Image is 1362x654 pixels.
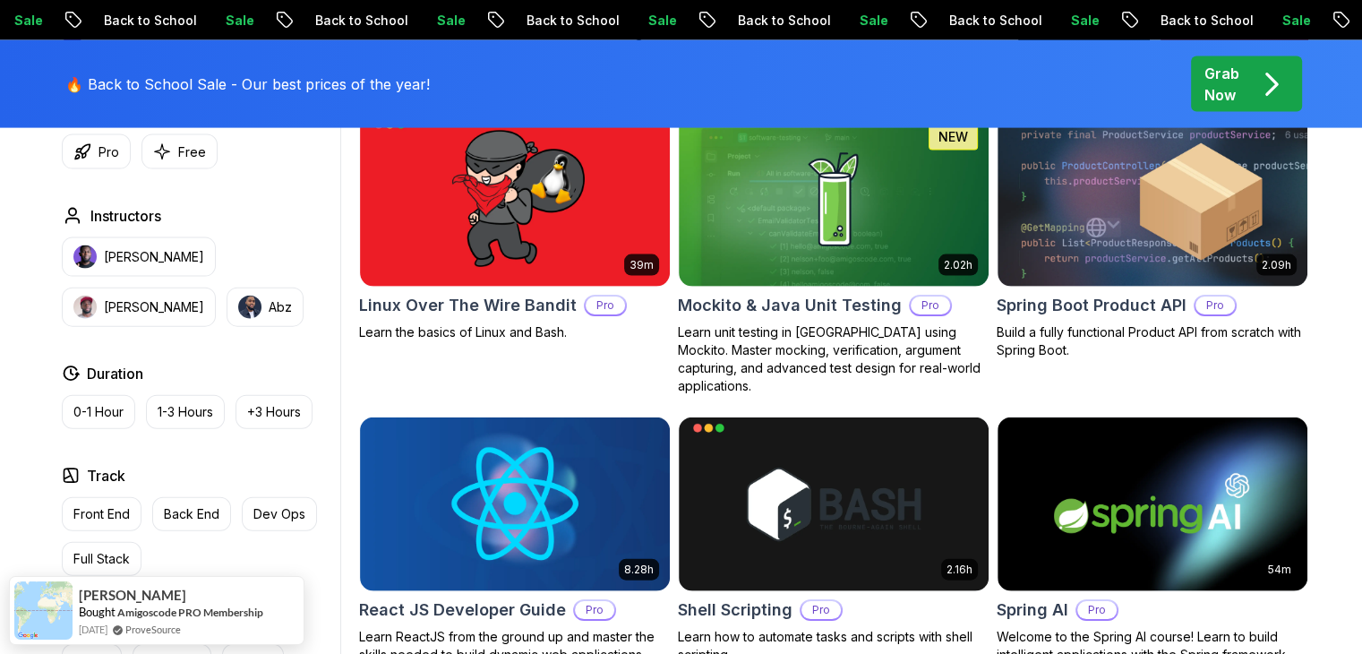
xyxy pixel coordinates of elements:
[90,205,161,227] h2: Instructors
[1204,63,1239,106] p: Grab Now
[62,542,141,576] button: Full Stack
[511,12,633,30] p: Back to School
[360,417,670,591] img: React JS Developer Guide card
[73,505,130,523] p: Front End
[73,296,97,319] img: instructor img
[238,296,261,319] img: instructor img
[178,143,206,161] p: Free
[938,128,968,146] p: NEW
[1195,297,1235,314] p: Pro
[125,622,181,637] a: ProveSource
[79,622,107,637] span: [DATE]
[947,563,972,577] p: 2.16h
[911,297,950,314] p: Pro
[586,297,625,314] p: Pro
[997,112,1308,359] a: Spring Boot Product API card2.09hSpring Boot Product APIProBuild a fully functional Product API f...
[1262,258,1291,272] p: 2.09h
[87,363,143,384] h2: Duration
[141,134,218,169] button: Free
[79,605,116,619] span: Bought
[359,598,566,623] h2: React JS Developer Guide
[73,245,97,269] img: instructor img
[934,12,1056,30] p: Back to School
[164,505,219,523] p: Back End
[62,497,141,531] button: Front End
[117,606,263,619] a: Amigoscode PRO Membership
[624,563,654,577] p: 8.28h
[633,12,690,30] p: Sale
[300,12,422,30] p: Back to School
[422,12,479,30] p: Sale
[152,497,231,531] button: Back End
[944,258,972,272] p: 2.02h
[998,417,1307,591] img: Spring AI card
[359,323,671,341] p: Learn the basics of Linux and Bash.
[247,403,301,421] p: +3 Hours
[89,12,210,30] p: Back to School
[1056,12,1113,30] p: Sale
[158,403,213,421] p: 1-3 Hours
[678,293,902,318] h2: Mockito & Java Unit Testing
[242,497,317,531] button: Dev Ops
[801,601,841,619] p: Pro
[62,134,131,169] button: Pro
[14,581,73,640] img: provesource social proof notification image
[678,323,989,395] p: Learn unit testing in [GEOGRAPHIC_DATA] using Mockito. Master mocking, verification, argument cap...
[997,293,1186,318] h2: Spring Boot Product API
[844,12,902,30] p: Sale
[269,298,292,316] p: Abz
[997,598,1068,623] h2: Spring AI
[359,112,671,341] a: Linux Over The Wire Bandit card39mLinux Over The Wire BanditProLearn the basics of Linux and Bash.
[79,588,186,603] span: [PERSON_NAME]
[62,395,135,429] button: 0-1 Hour
[104,298,204,316] p: [PERSON_NAME]
[678,112,989,395] a: Mockito & Java Unit Testing card2.02hNEWMockito & Java Unit TestingProLearn unit testing in [GEOG...
[210,12,268,30] p: Sale
[723,12,844,30] p: Back to School
[73,403,124,421] p: 0-1 Hour
[1268,563,1291,577] p: 54m
[62,237,216,277] button: instructor img[PERSON_NAME]
[227,288,304,327] button: instructor imgAbz
[87,465,125,486] h2: Track
[62,288,216,327] button: instructor img[PERSON_NAME]
[679,113,989,287] img: Mockito & Java Unit Testing card
[998,113,1307,287] img: Spring Boot Product API card
[236,395,313,429] button: +3 Hours
[253,505,305,523] p: Dev Ops
[997,323,1308,359] p: Build a fully functional Product API from scratch with Spring Boot.
[1077,601,1117,619] p: Pro
[104,248,204,266] p: [PERSON_NAME]
[630,258,654,272] p: 39m
[1145,12,1267,30] p: Back to School
[1267,12,1324,30] p: Sale
[73,550,130,568] p: Full Stack
[146,395,225,429] button: 1-3 Hours
[360,113,670,287] img: Linux Over The Wire Bandit card
[65,73,430,95] p: 🔥 Back to School Sale - Our best prices of the year!
[575,601,614,619] p: Pro
[99,143,119,161] p: Pro
[679,417,989,591] img: Shell Scripting card
[359,293,577,318] h2: Linux Over The Wire Bandit
[678,598,792,623] h2: Shell Scripting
